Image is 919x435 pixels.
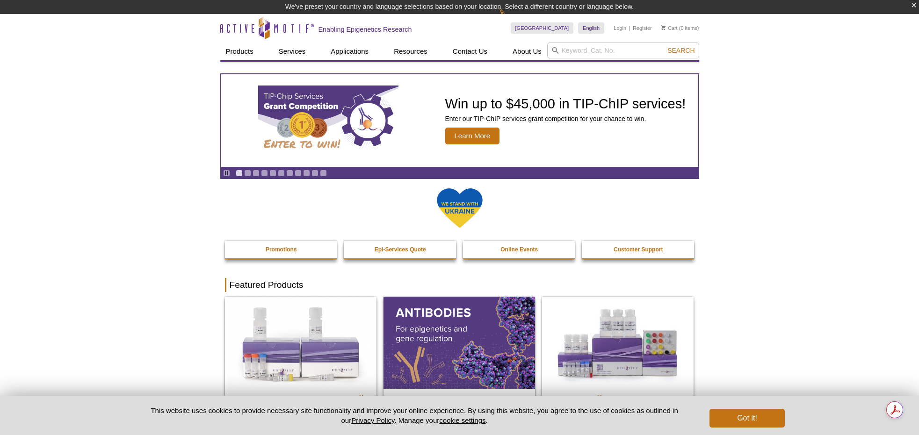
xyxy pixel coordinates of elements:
sup: ® [359,393,364,401]
strong: Promotions [266,246,297,253]
a: English [578,22,604,34]
a: Login [614,25,626,31]
a: Products [220,43,259,60]
a: Go to slide 10 [311,170,318,177]
a: Register [633,25,652,31]
a: Online Events [463,241,576,258]
a: Epi-Services Quote [344,241,457,258]
a: [GEOGRAPHIC_DATA] [511,22,574,34]
button: cookie settings [439,416,485,424]
a: Go to slide 2 [244,170,251,177]
a: Go to slide 1 [236,170,243,177]
a: Services [273,43,311,60]
article: TIP-ChIP Services Grant Competition [221,74,698,167]
img: All Antibodies [384,297,535,388]
a: Promotions [225,241,338,258]
img: CUT&Tag-IT® Express Assay Kit [542,297,694,388]
a: Go to slide 4 [261,170,268,177]
a: Privacy Policy [351,416,394,424]
h2: Win up to $45,000 in TIP-ChIP services! [445,97,686,111]
h2: Enabling Epigenetics Research [318,25,412,34]
a: Go to slide 5 [269,170,276,177]
a: Customer Support [582,241,695,258]
a: Applications [325,43,374,60]
a: Cart [661,25,678,31]
a: About Us [507,43,547,60]
strong: Epi-Services Quote [375,246,426,253]
img: DNA Library Prep Kit for Illumina [225,297,376,388]
img: Change Here [499,7,524,29]
a: Go to slide 6 [278,170,285,177]
a: Go to slide 8 [295,170,302,177]
a: Toggle autoplay [223,170,230,177]
h2: Featured Products [225,278,695,292]
img: Your Cart [661,25,666,30]
a: Go to slide 3 [253,170,260,177]
strong: Customer Support [614,246,663,253]
p: Enter our TIP-ChIP services grant competition for your chance to win. [445,114,686,123]
img: We Stand With Ukraine [436,187,483,229]
p: This website uses cookies to provide necessary site functionality and improve your online experie... [135,406,695,425]
span: Search [667,47,695,54]
span: Learn More [445,128,500,144]
strong: Online Events [500,246,538,253]
h2: CUT&Tag-IT Express Assay Kit [547,392,689,406]
li: | [629,22,630,34]
input: Keyword, Cat. No. [547,43,699,58]
a: Resources [388,43,433,60]
a: TIP-ChIP Services Grant Competition Win up to $45,000 in TIP-ChIP services! Enter our TIP-ChIP se... [221,74,698,167]
h2: Antibodies [388,392,530,406]
a: Go to slide 11 [320,170,327,177]
li: (0 items) [661,22,699,34]
sup: ® [597,393,602,401]
a: Contact Us [447,43,493,60]
img: TIP-ChIP Services Grant Competition [258,86,398,156]
a: Go to slide 7 [286,170,293,177]
button: Got it! [709,409,784,428]
h2: DNA Library Prep Kit for Illumina [230,392,372,406]
a: Go to slide 9 [303,170,310,177]
button: Search [665,46,697,55]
